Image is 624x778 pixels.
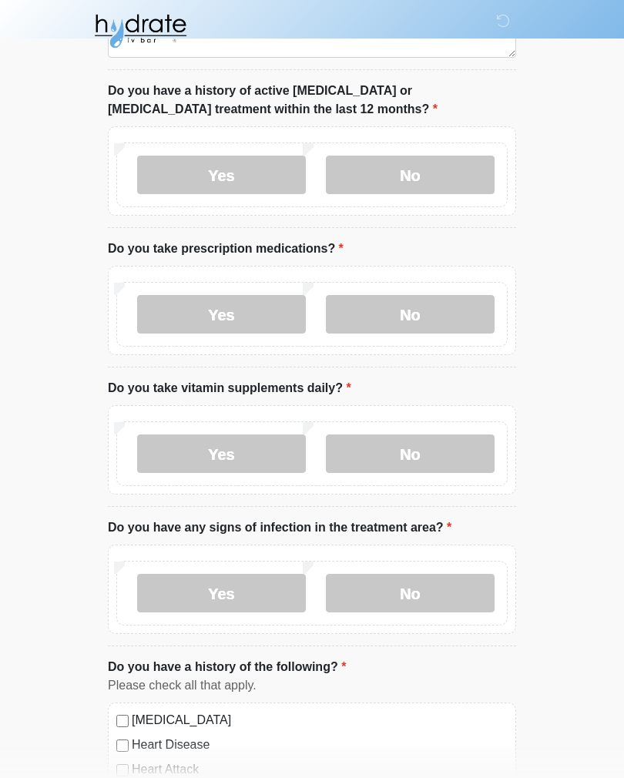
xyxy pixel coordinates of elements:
label: Do you have a history of the following? [108,658,346,676]
input: [MEDICAL_DATA] [116,715,129,727]
label: Yes [137,295,306,334]
label: [MEDICAL_DATA] [132,711,508,729]
input: Heart Attack [116,764,129,776]
label: Yes [137,434,306,473]
label: Do you have any signs of infection in the treatment area? [108,518,451,537]
label: No [326,156,495,194]
label: Yes [137,574,306,612]
label: Heart Disease [132,736,508,754]
label: No [326,295,495,334]
label: Yes [137,156,306,194]
div: Please check all that apply. [108,676,516,695]
label: No [326,574,495,612]
label: Do you have a history of active [MEDICAL_DATA] or [MEDICAL_DATA] treatment within the last 12 mon... [108,82,516,119]
label: Do you take vitamin supplements daily? [108,379,351,397]
label: Do you take prescription medications? [108,240,344,258]
img: Hydrate IV Bar - Fort Collins Logo [92,12,188,50]
input: Heart Disease [116,739,129,752]
label: No [326,434,495,473]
